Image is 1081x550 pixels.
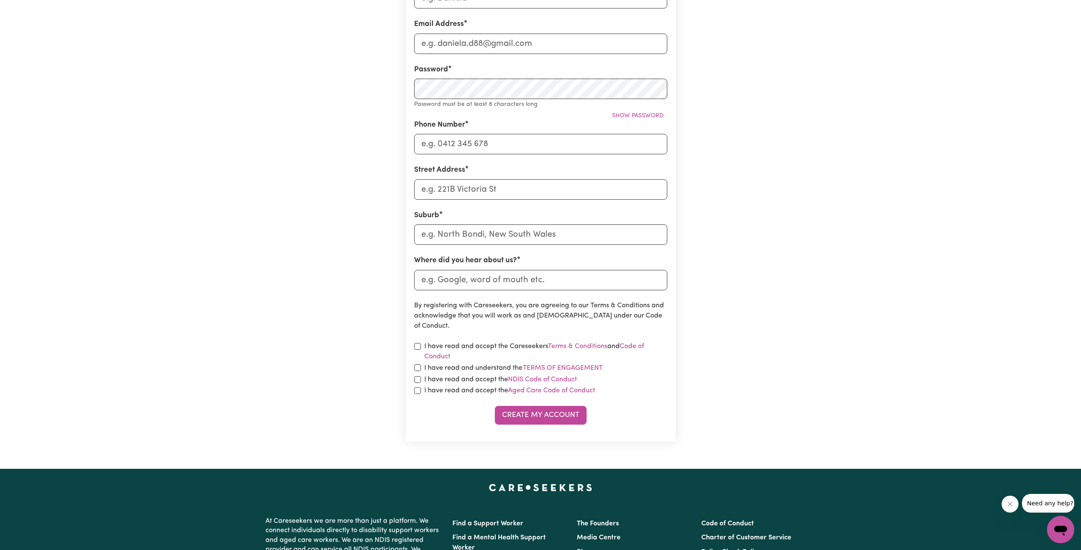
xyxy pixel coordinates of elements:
input: e.g. Google, word of mouth etc. [414,270,667,290]
a: The Founders [577,520,619,527]
a: Media Centre [577,534,621,541]
input: e.g. North Bondi, New South Wales [414,224,667,245]
a: Aged Care Code of Conduct [508,387,595,394]
button: I have read and understand the [522,363,603,374]
label: Where did you hear about us? [414,255,517,266]
iframe: Button to launch messaging window [1047,516,1074,543]
label: Street Address [414,164,465,176]
a: Code of Conduct [424,343,644,360]
a: Terms & Conditions [548,343,607,350]
a: Charter of Customer Service [701,534,791,541]
small: Password must be at least 8 characters long [414,101,538,108]
label: I have read and accept the [424,374,577,385]
iframe: Close message [1002,496,1019,513]
input: e.g. daniela.d88@gmail.com [414,34,667,54]
label: Email Address [414,19,464,30]
p: By registering with Careseekers, you are agreeing to our Terms & Conditions and acknowledge that ... [414,301,667,331]
label: Suburb [414,210,439,221]
span: Show password [612,113,663,119]
a: Code of Conduct [701,520,754,527]
button: Show password [608,109,667,122]
label: I have read and understand the [424,363,603,374]
button: Create My Account [495,406,587,425]
a: NDIS Code of Conduct [508,376,577,383]
a: Careseekers home page [489,484,592,491]
iframe: Message from company [1022,494,1074,513]
label: I have read and accept the [424,386,595,396]
label: Password [414,64,448,75]
label: Phone Number [414,119,465,130]
a: Find a Support Worker [452,520,523,527]
input: e.g. 221B Victoria St [414,179,667,200]
input: e.g. 0412 345 678 [414,134,667,154]
label: I have read and accept the Careseekers and [424,341,667,362]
